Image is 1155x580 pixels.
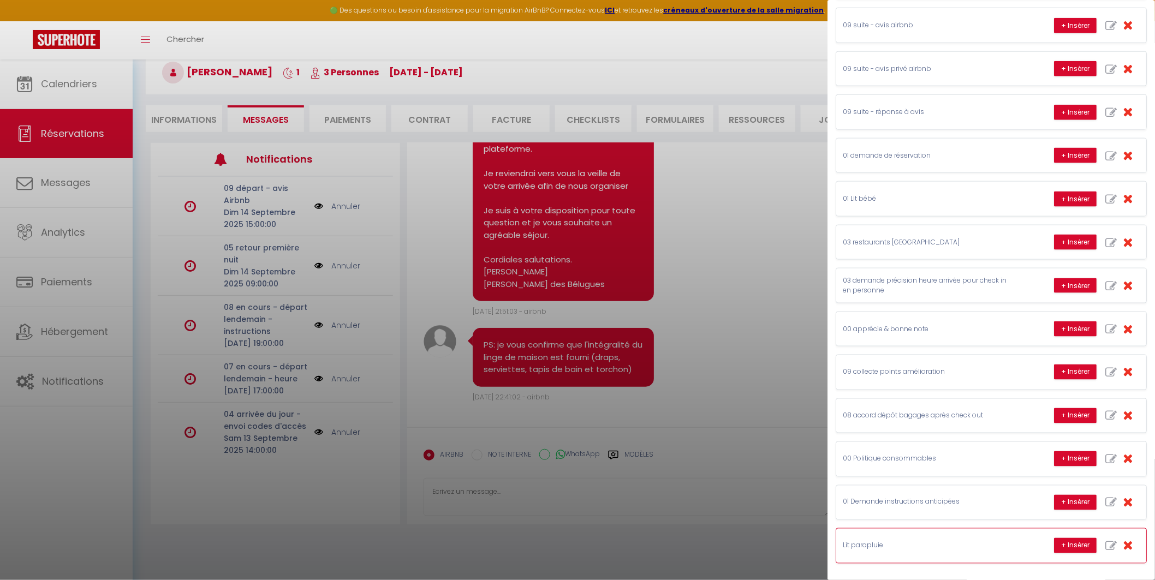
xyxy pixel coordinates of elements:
p: 09 collecte points amélioration [843,367,1007,378]
p: 01 Lit bébé [843,194,1007,204]
p: 09 suite - réponse à avis [843,107,1007,117]
button: + Insérer [1054,278,1097,294]
p: 03 demande précision heure arrivée pour check in en personne [843,276,1007,296]
button: + Insérer [1054,408,1097,423]
button: + Insérer [1054,148,1097,163]
p: 00 apprécie & bonne note [843,324,1007,334]
button: + Insérer [1054,192,1097,207]
p: 01 demande de réservation [843,151,1007,161]
iframe: Chat [1109,531,1147,572]
p: 09 suite - avis airbnb [843,20,1007,31]
p: Lit parapluie [843,541,1007,551]
button: + Insérer [1054,105,1097,120]
p: 03 restaurants [GEOGRAPHIC_DATA] [843,237,1007,248]
button: + Insérer [1054,495,1097,510]
button: + Insérer [1054,18,1097,33]
p: 08 accord dépôt bagages après check out [843,411,1007,421]
button: Ouvrir le widget de chat LiveChat [9,4,41,37]
button: + Insérer [1054,321,1097,337]
button: + Insérer [1054,364,1097,380]
p: 01 Demande instructions anticipées [843,497,1007,507]
p: 09 suite - avis privé airbnb [843,64,1007,74]
p: 00 Politique consommables [843,454,1007,464]
button: + Insérer [1054,235,1097,250]
button: + Insérer [1054,451,1097,467]
button: + Insérer [1054,61,1097,76]
button: + Insérer [1054,538,1097,553]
